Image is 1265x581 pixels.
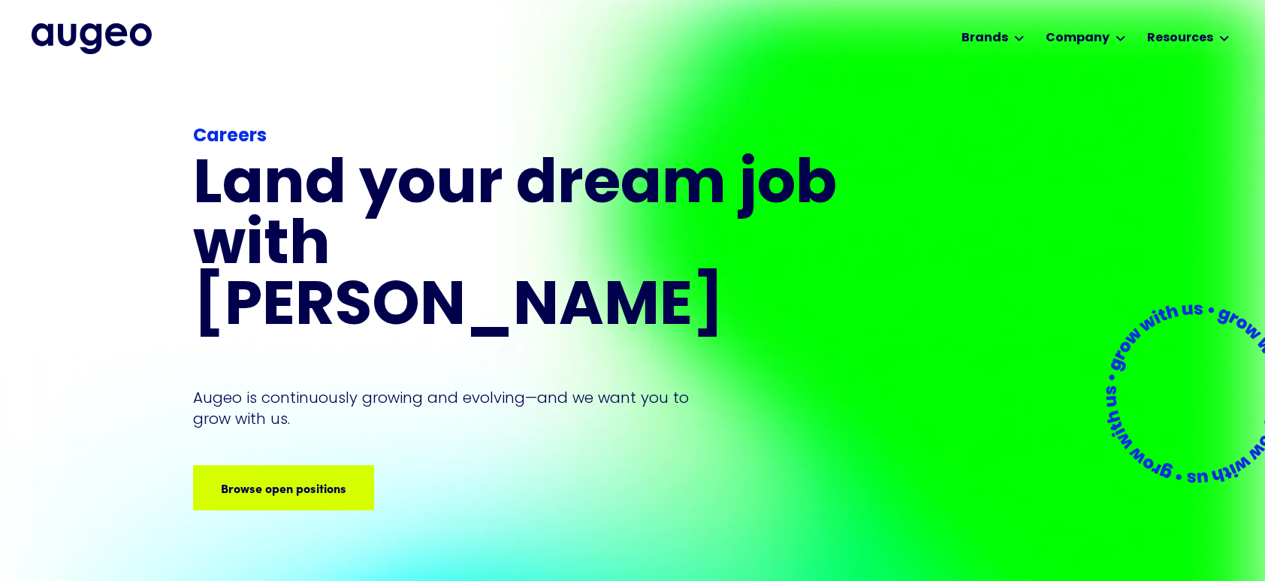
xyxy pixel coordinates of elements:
[193,465,374,510] a: Browse open positions
[1046,29,1110,47] div: Company
[1147,29,1213,47] div: Resources
[193,128,267,146] strong: Careers
[193,156,842,339] h1: Land your dream job﻿ with [PERSON_NAME]
[32,23,152,53] a: home
[32,23,152,53] img: Augeo's full logo in midnight blue.
[962,29,1008,47] div: Brands
[193,387,710,429] p: Augeo is continuously growing and evolving—and we want you to grow with us.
